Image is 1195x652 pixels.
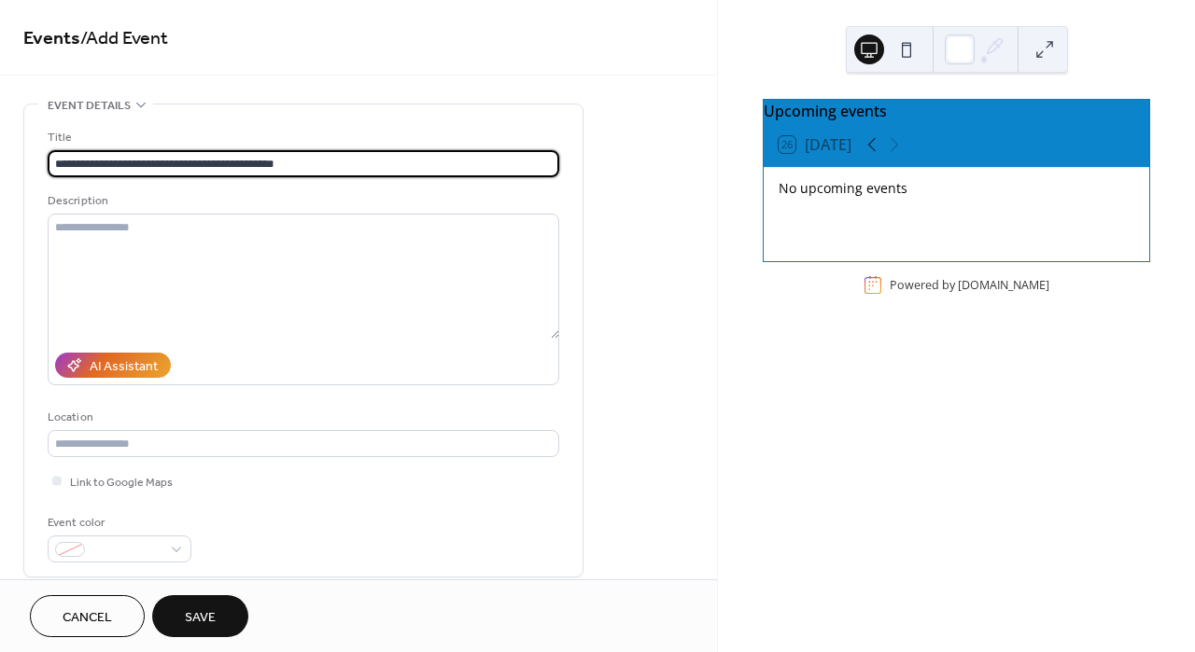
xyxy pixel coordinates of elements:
span: / Add Event [80,21,168,57]
div: Event color [48,513,188,533]
a: Events [23,21,80,57]
div: AI Assistant [90,357,158,377]
div: No upcoming events [779,179,1134,197]
div: Location [48,408,555,427]
span: Link to Google Maps [70,473,173,492]
span: Event details [48,96,131,116]
button: Save [152,595,248,637]
a: [DOMAIN_NAME] [958,277,1049,293]
span: Save [185,608,216,628]
div: Description [48,191,555,211]
div: Title [48,128,555,147]
span: Cancel [63,608,112,628]
button: AI Assistant [55,353,171,378]
div: Upcoming events [764,100,1149,122]
div: Powered by [890,277,1049,293]
button: Cancel [30,595,145,637]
